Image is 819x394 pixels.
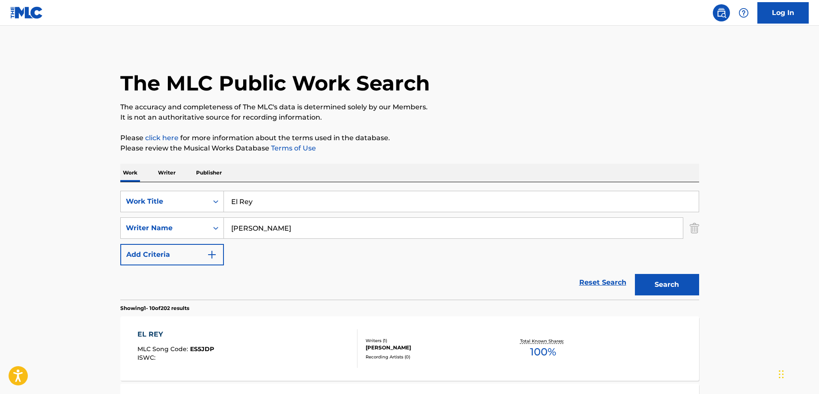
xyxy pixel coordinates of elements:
form: Search Form [120,191,699,300]
a: Reset Search [575,273,631,292]
a: Public Search [713,4,730,21]
a: Log In [757,2,809,24]
iframe: Chat Widget [776,353,819,394]
a: Terms of Use [269,144,316,152]
div: Work Title [126,196,203,207]
img: Delete Criterion [690,217,699,239]
div: EL REY [137,329,214,340]
button: Add Criteria [120,244,224,265]
p: Please review the Musical Works Database [120,143,699,153]
img: 9d2ae6d4665cec9f34b9.svg [207,250,217,260]
span: MLC Song Code : [137,345,190,353]
img: help [739,8,749,18]
p: Showing 1 - 10 of 202 results [120,304,189,312]
a: click here [145,134,179,142]
div: Writers ( 1 ) [366,337,495,344]
img: search [716,8,727,18]
p: Work [120,164,140,182]
span: ISWC : [137,354,158,361]
span: ES5JDP [190,345,214,353]
div: Drag [779,361,784,387]
div: [PERSON_NAME] [366,344,495,352]
p: Writer [155,164,178,182]
img: MLC Logo [10,6,43,19]
button: Search [635,274,699,295]
p: The accuracy and completeness of The MLC's data is determined solely by our Members. [120,102,699,112]
a: EL REYMLC Song Code:ES5JDPISWC:Writers (1)[PERSON_NAME]Recording Artists (0)Total Known Shares:100% [120,316,699,381]
p: Please for more information about the terms used in the database. [120,133,699,143]
p: Total Known Shares: [520,338,566,344]
p: It is not an authoritative source for recording information. [120,112,699,123]
div: Help [735,4,752,21]
p: Publisher [194,164,224,182]
h1: The MLC Public Work Search [120,70,430,96]
div: Writer Name [126,223,203,233]
span: 100 % [530,344,556,360]
div: Recording Artists ( 0 ) [366,354,495,360]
